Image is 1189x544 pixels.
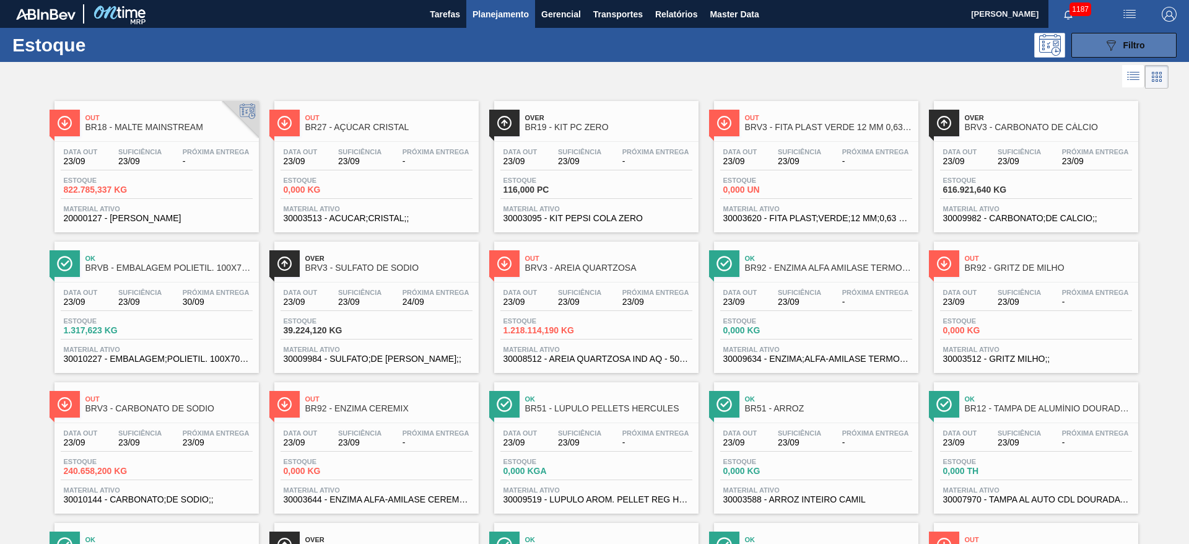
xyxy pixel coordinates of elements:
span: Material ativo [503,486,689,494]
span: 39.224,120 KG [284,326,370,335]
span: Próxima Entrega [622,429,689,437]
span: 23/09 [503,157,538,166]
span: Data out [284,429,318,437]
a: ÍconeOverBRV3 - SULFATO DE SODIOData out23/09Suficiência23/09Próxima Entrega24/09Estoque39.224,12... [265,232,485,373]
span: Ok [965,395,1132,403]
span: 23/09 [998,297,1041,307]
a: ÍconeOutBRV3 - AREIA QUARTZOSAData out23/09Suficiência23/09Próxima Entrega23/09Estoque1.218.114,1... [485,232,705,373]
span: Material ativo [64,346,250,353]
span: Próxima Entrega [183,429,250,437]
a: ÍconeOutBR27 - AÇÚCAR CRISTALData out23/09Suficiência23/09Próxima Entrega-Estoque0,000 KGMaterial... [265,92,485,232]
span: Estoque [284,177,370,184]
span: Material ativo [284,346,469,353]
span: Data out [64,148,98,156]
span: Próxima Entrega [622,148,689,156]
span: Suficiência [558,429,601,437]
span: Out [965,536,1132,543]
span: BR19 - KIT PC ZERO [525,123,692,132]
span: Estoque [943,458,1030,465]
span: 23/09 [284,438,318,447]
span: - [842,297,909,307]
span: - [842,157,909,166]
span: 1.218.114,190 KG [503,326,590,335]
span: 30003620 - FITA PLAST;VERDE;12 MM;0,63 MM;2000 M;; [723,214,909,223]
span: 23/09 [778,438,821,447]
a: ÍconeOutBRV3 - FITA PLAST VERDE 12 MM 0,63 MM 2000 MData out23/09Suficiência23/09Próxima Entrega-... [705,92,925,232]
span: 0,000 TH [943,467,1030,476]
span: Relatórios [655,7,697,22]
span: 30009634 - ENZIMA;ALFA-AMILASE TERMOESTÁVEL;TERMAMY [723,354,909,364]
a: ÍconeOverBR19 - KIT PC ZEROData out23/09Suficiência23/09Próxima Entrega-Estoque116,000 PCMaterial... [485,92,705,232]
span: Próxima Entrega [403,289,469,296]
a: ÍconeOkBR92 - ENZIMA ALFA AMILASE TERMOESTAVELData out23/09Suficiência23/09Próxima Entrega-Estoqu... [705,232,925,373]
span: Material ativo [943,346,1129,353]
span: Data out [503,148,538,156]
img: Ícone [57,397,72,412]
span: Out [305,395,473,403]
span: 0,000 UN [723,185,810,195]
img: Ícone [277,397,292,412]
span: Estoque [723,458,810,465]
a: ÍconeOutBR92 - GRITZ DE MILHOData out23/09Suficiência23/09Próxima Entrega-Estoque0,000 KGMaterial... [925,232,1144,373]
a: ÍconeOkBR51 - LÚPULO PELLETS HERCULESData out23/09Suficiência23/09Próxima Entrega-Estoque0,000 KG... [485,373,705,514]
div: Visão em Lista [1122,65,1145,89]
span: 23/09 [118,438,162,447]
span: Suficiência [338,148,381,156]
span: 23/09 [1062,157,1129,166]
span: 23/09 [284,157,318,166]
span: BR27 - AÇÚCAR CRISTAL [305,123,473,132]
a: ÍconeOkBR51 - ARROZData out23/09Suficiência23/09Próxima Entrega-Estoque0,000 KGMaterial ativo3000... [705,373,925,514]
span: Suficiência [998,429,1041,437]
span: BR92 - GRITZ DE MILHO [965,263,1132,273]
span: Próxima Entrega [842,429,909,437]
span: Ok [745,536,912,543]
span: 1.317,623 KG [64,326,150,335]
span: 0,000 KG [284,185,370,195]
span: Data out [503,289,538,296]
span: 23/09 [998,157,1041,166]
span: Próxima Entrega [1062,289,1129,296]
span: 23/09 [503,438,538,447]
span: Próxima Entrega [1062,429,1129,437]
span: 30010144 - CARBONATO;DE SODIO;; [64,495,250,504]
span: Estoque [284,317,370,325]
span: 23/09 [118,297,162,307]
span: 1187 [1069,2,1091,16]
span: - [183,157,250,166]
span: - [1062,297,1129,307]
a: ÍconeOutBR18 - MALTE MAINSTREAMData out23/09Suficiência23/09Próxima Entrega-Estoque822.785,337 KG... [45,92,265,232]
img: Ícone [936,256,952,271]
span: Material ativo [723,346,909,353]
img: Ícone [716,397,732,412]
span: Próxima Entrega [403,148,469,156]
img: Ícone [57,115,72,131]
span: 23/09 [338,297,381,307]
img: Ícone [497,397,512,412]
span: 0,000 KG [284,467,370,476]
img: Ícone [936,115,952,131]
span: Out [305,114,473,121]
span: Estoque [503,458,590,465]
span: - [622,438,689,447]
span: Próxima Entrega [403,429,469,437]
span: 0,000 KGA [503,467,590,476]
span: Over [305,255,473,262]
span: Data out [943,148,977,156]
span: 30003095 - KIT PEPSI COLA ZERO [503,214,689,223]
span: Data out [64,429,98,437]
span: BR51 - ARROZ [745,404,912,413]
span: Material ativo [943,486,1129,494]
span: 23/09 [284,297,318,307]
span: 23/09 [998,438,1041,447]
span: Próxima Entrega [842,289,909,296]
img: Ícone [716,256,732,271]
button: Filtro [1071,33,1177,58]
span: 30010227 - EMBALAGEM;POLIETIL. 100X70X006;;07575 RO [64,354,250,364]
span: 30009982 - CARBONATO;DE CALCIO;; [943,214,1129,223]
span: 240.658,200 KG [64,467,150,476]
span: 0,000 KG [723,467,810,476]
span: Transportes [593,7,643,22]
span: Estoque [503,317,590,325]
span: BRV3 - AREIA QUARTZOSA [525,263,692,273]
span: Ok [525,536,692,543]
